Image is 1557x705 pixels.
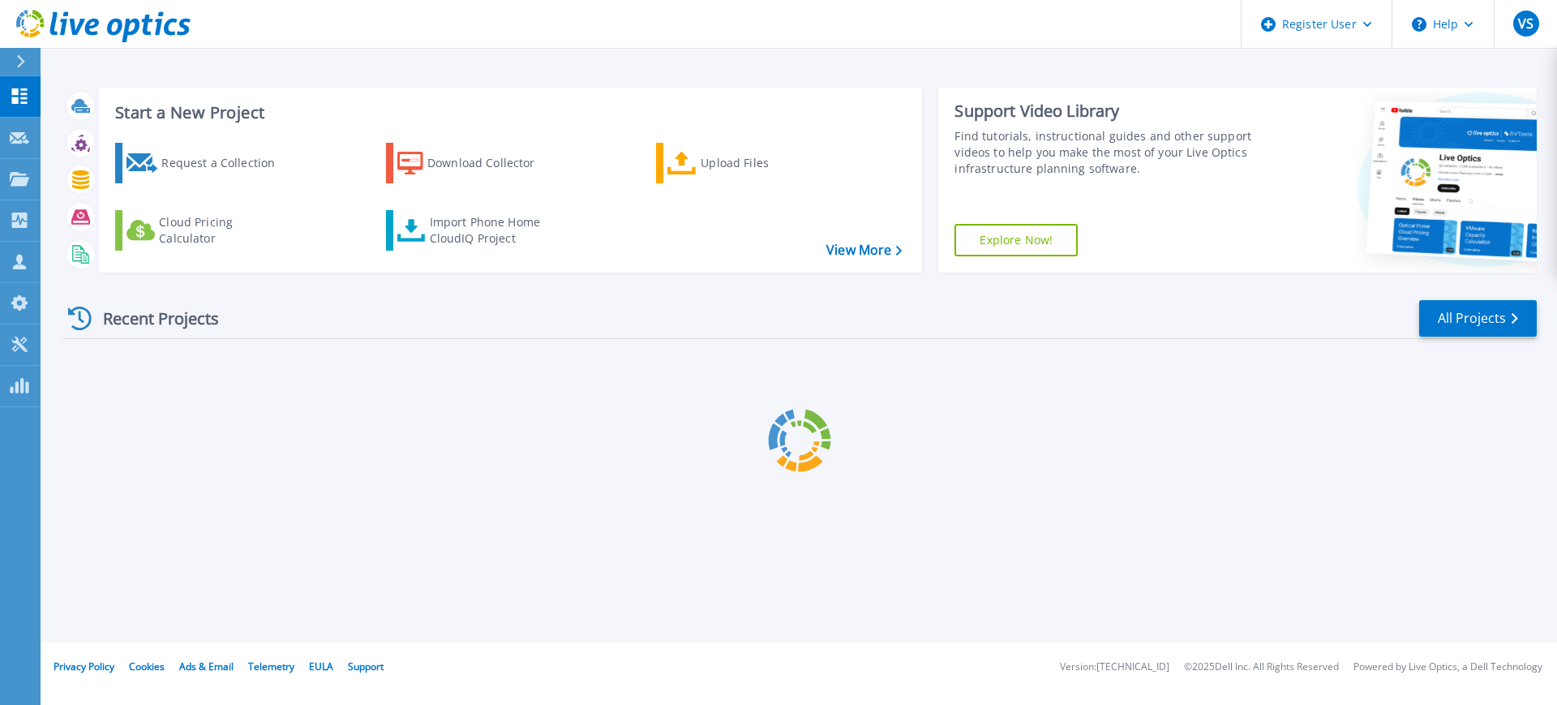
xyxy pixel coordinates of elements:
span: VS [1518,17,1533,30]
a: All Projects [1419,300,1537,337]
a: Cookies [129,660,165,673]
div: Import Phone Home CloudIQ Project [430,214,556,247]
div: Recent Projects [62,299,241,338]
div: Download Collector [427,147,557,179]
a: Privacy Policy [54,660,114,673]
div: Request a Collection [161,147,291,179]
a: Download Collector [386,143,567,183]
a: View More [826,243,902,258]
a: Ads & Email [179,660,234,673]
h3: Start a New Project [115,104,902,122]
li: Powered by Live Optics, a Dell Technology [1353,662,1542,673]
div: Find tutorials, instructional guides and other support videos to help you make the most of your L... [954,128,1259,177]
a: Explore Now! [954,224,1078,256]
a: Telemetry [248,660,294,673]
a: Upload Files [656,143,837,183]
div: Cloud Pricing Calculator [159,214,289,247]
a: Cloud Pricing Calculator [115,210,296,251]
a: Request a Collection [115,143,296,183]
li: © 2025 Dell Inc. All Rights Reserved [1184,662,1339,673]
li: Version: [TECHNICAL_ID] [1060,662,1169,673]
div: Support Video Library [954,101,1259,122]
a: EULA [309,660,333,673]
a: Support [348,660,384,673]
div: Upload Files [701,147,830,179]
